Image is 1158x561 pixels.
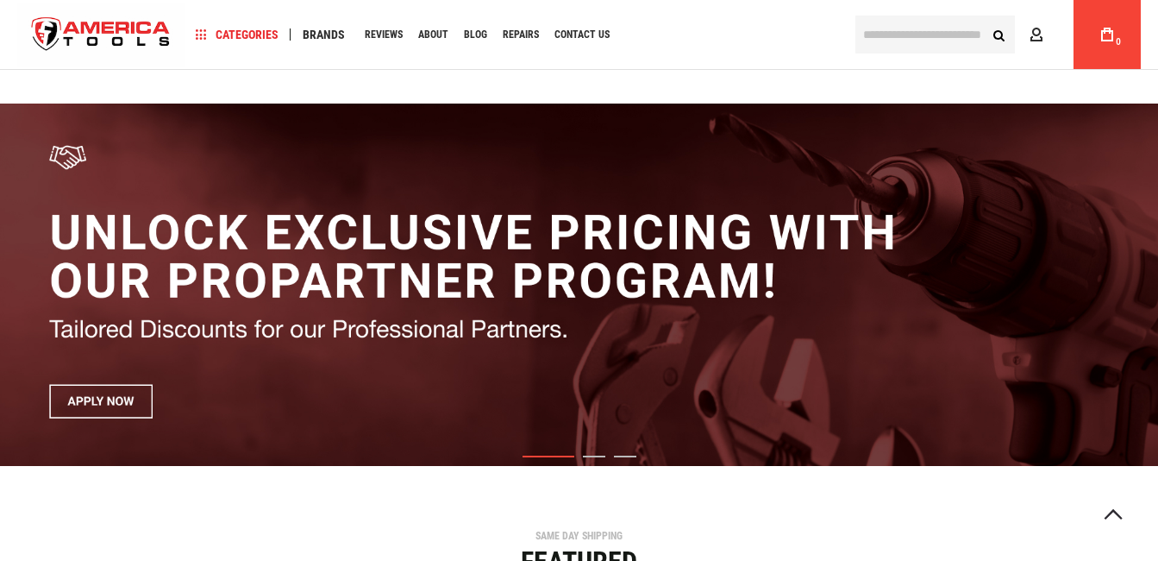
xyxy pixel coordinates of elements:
button: Search [982,18,1015,51]
a: store logo [17,3,185,67]
div: SAME DAY SHIPPING [13,531,1145,541]
span: Reviews [365,29,403,40]
a: Blog [456,23,495,47]
a: Categories [188,23,286,47]
span: Brands [303,28,345,41]
span: Contact Us [554,29,610,40]
a: Contact Us [547,23,617,47]
a: About [410,23,456,47]
span: About [418,29,448,40]
span: Categories [196,28,279,41]
a: Reviews [357,23,410,47]
a: Repairs [495,23,547,47]
span: 0 [1116,37,1121,47]
img: America Tools [17,3,185,67]
span: Repairs [503,29,539,40]
span: Blog [464,29,487,40]
a: Brands [295,23,353,47]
